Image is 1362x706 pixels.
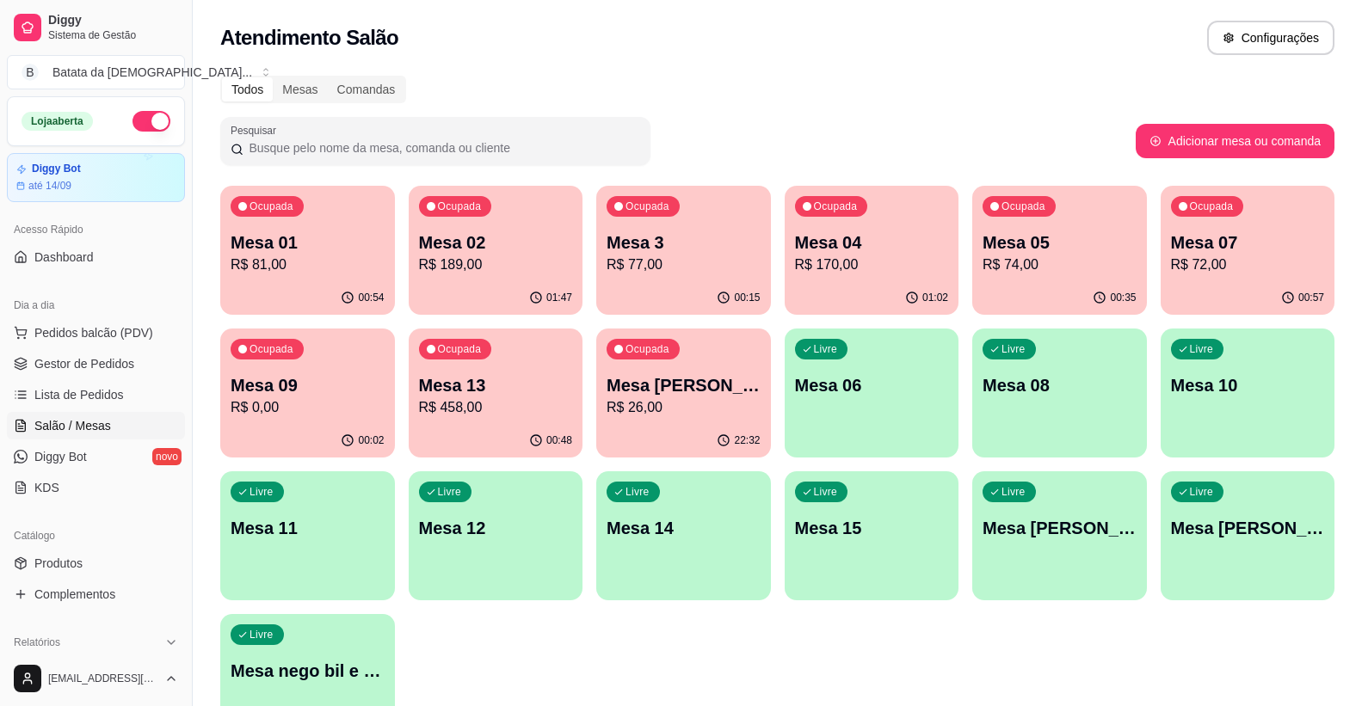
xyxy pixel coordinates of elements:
p: Livre [1001,342,1026,356]
p: 01:47 [546,291,572,304]
span: Lista de Pedidos [34,386,124,403]
p: 00:35 [1110,291,1136,304]
a: Complementos [7,580,185,608]
p: Livre [250,628,274,642]
button: Select a team [7,55,185,89]
span: Pedidos balcão (PDV) [34,324,153,341]
p: Livre [626,485,650,499]
p: 00:57 [1298,291,1324,304]
div: Loja aberta [22,112,93,131]
p: 00:54 [358,291,384,304]
button: LivreMesa 12 [409,471,583,600]
p: Mesa [PERSON_NAME] [607,373,761,397]
p: Livre [814,342,838,356]
button: OcupadaMesa 3R$ 77,0000:15 [596,186,771,315]
span: Produtos [34,555,83,572]
button: OcupadaMesa 09R$ 0,0000:02 [220,328,395,457]
p: 22:32 [734,433,760,447]
p: R$ 170,00 [795,255,949,275]
p: Mesa 08 [983,373,1137,397]
button: LivreMesa 08 [972,328,1147,457]
p: Mesa 11 [231,516,385,540]
h2: Atendimento Salão [220,24,398,52]
a: DiggySistema de Gestão [7,7,185,48]
button: Adicionar mesa ou comanda [1136,124,1334,158]
button: LivreMesa [PERSON_NAME] [972,471,1147,600]
button: OcupadaMesa 01R$ 81,0000:54 [220,186,395,315]
p: Mesa 04 [795,230,949,255]
span: Dashboard [34,249,94,266]
span: Salão / Mesas [34,417,111,434]
button: LivreMesa 11 [220,471,395,600]
button: Alterar Status [133,111,170,132]
p: Mesa 12 [419,516,573,540]
span: KDS [34,479,59,496]
p: Mesa 13 [419,373,573,397]
button: LivreMesa 14 [596,471,771,600]
button: OcupadaMesa 04R$ 170,0001:02 [785,186,959,315]
button: LivreMesa 10 [1161,328,1335,457]
p: R$ 458,00 [419,397,573,418]
div: Acesso Rápido [7,216,185,243]
p: Livre [438,485,462,499]
p: R$ 77,00 [607,255,761,275]
p: Mesa nego bil e [PERSON_NAME] sexta [231,659,385,683]
p: R$ 74,00 [983,255,1137,275]
p: Ocupada [626,200,669,213]
a: Diggy Botnovo [7,443,185,470]
p: Livre [1190,485,1214,499]
p: Mesa [PERSON_NAME] [1171,516,1325,540]
p: Livre [1190,342,1214,356]
a: Gestor de Pedidos [7,350,185,378]
button: OcupadaMesa 07R$ 72,0000:57 [1161,186,1335,315]
p: Ocupada [250,342,293,356]
p: Ocupada [438,342,482,356]
p: Ocupada [1001,200,1045,213]
p: Mesa 01 [231,230,385,255]
a: Dashboard [7,243,185,271]
button: OcupadaMesa 13R$ 458,0000:48 [409,328,583,457]
span: Gestor de Pedidos [34,355,134,372]
p: Mesa 15 [795,516,949,540]
p: R$ 26,00 [607,397,761,418]
article: até 14/09 [28,179,71,193]
p: Livre [250,485,274,499]
p: 00:02 [358,433,384,447]
p: R$ 0,00 [231,397,385,418]
p: 01:02 [922,291,948,304]
div: Dia a dia [7,292,185,319]
button: Configurações [1207,21,1334,55]
div: Todos [222,77,273,101]
span: B [22,64,39,81]
p: Mesa 10 [1171,373,1325,397]
p: R$ 72,00 [1171,255,1325,275]
span: Relatórios [14,635,60,649]
button: LivreMesa 15 [785,471,959,600]
span: Complementos [34,586,115,603]
label: Pesquisar [231,123,282,138]
p: Mesa [PERSON_NAME] [983,516,1137,540]
p: Ocupada [626,342,669,356]
p: Mesa 14 [607,516,761,540]
button: OcupadaMesa 05R$ 74,0000:35 [972,186,1147,315]
span: Sistema de Gestão [48,28,178,42]
p: R$ 189,00 [419,255,573,275]
p: Ocupada [438,200,482,213]
p: Livre [814,485,838,499]
p: Mesa 09 [231,373,385,397]
p: Mesa 06 [795,373,949,397]
input: Pesquisar [243,139,640,157]
a: Lista de Pedidos [7,381,185,408]
a: Produtos [7,549,185,577]
button: OcupadaMesa [PERSON_NAME]R$ 26,0022:32 [596,328,771,457]
p: Livre [1001,485,1026,499]
span: Diggy [48,13,178,28]
button: OcupadaMesa 02R$ 189,0001:47 [409,186,583,315]
button: [EMAIL_ADDRESS][DOMAIN_NAME] [7,658,185,699]
p: Mesa 07 [1171,230,1325,255]
p: Mesa 3 [607,230,761,255]
article: Diggy Bot [32,163,81,175]
button: LivreMesa [PERSON_NAME] [1161,471,1335,600]
span: Diggy Bot [34,448,87,465]
a: Diggy Botaté 14/09 [7,153,185,202]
